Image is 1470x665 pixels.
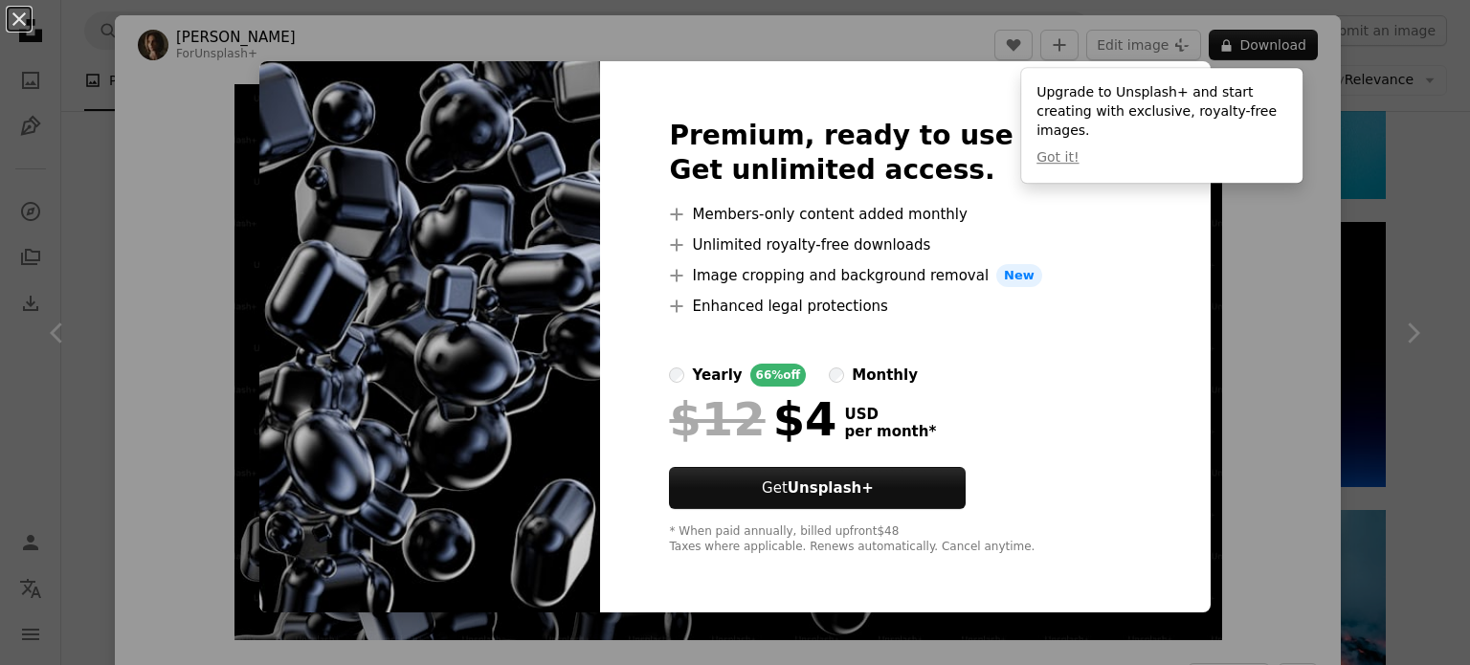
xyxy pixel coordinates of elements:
li: Enhanced legal protections [669,295,1141,318]
span: $12 [669,394,765,444]
input: yearly66%off [669,367,684,383]
div: $4 [669,394,836,444]
div: 66% off [750,364,807,387]
div: Upgrade to Unsplash+ and start creating with exclusive, royalty-free images. [1021,68,1303,183]
div: * When paid annually, billed upfront $48 Taxes where applicable. Renews automatically. Cancel any... [669,524,1141,555]
li: Unlimited royalty-free downloads [669,233,1141,256]
button: GetUnsplash+ [669,467,966,509]
span: USD [844,406,936,423]
li: Image cropping and background removal [669,264,1141,287]
div: monthly [852,364,918,387]
span: per month * [844,423,936,440]
img: premium_photo-1686208218551-64c4243ccd2f [259,61,600,612]
input: monthly [829,367,844,383]
strong: Unsplash+ [788,479,874,497]
div: yearly [692,364,742,387]
span: New [996,264,1042,287]
button: Got it! [1036,148,1079,167]
li: Members-only content added monthly [669,203,1141,226]
h2: Premium, ready to use images. Get unlimited access. [669,119,1141,188]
